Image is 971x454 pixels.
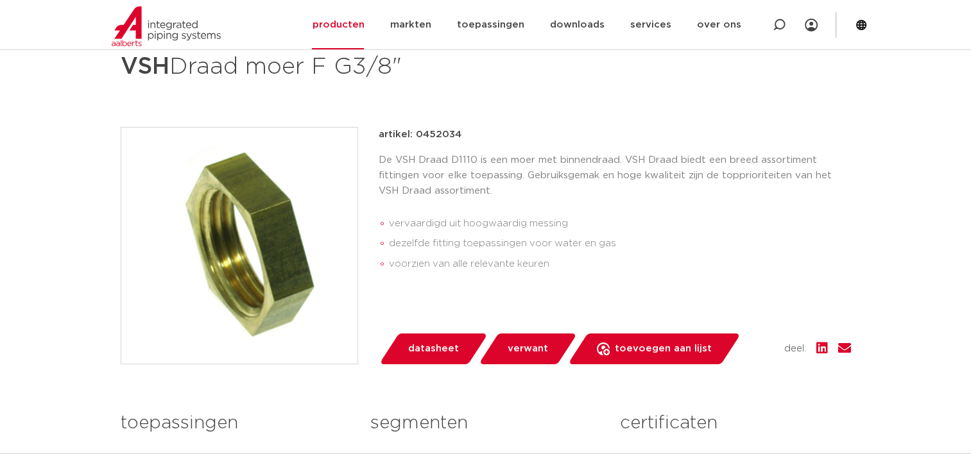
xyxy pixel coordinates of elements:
[408,339,459,359] span: datasheet
[389,214,851,234] li: vervaardigd uit hoogwaardig messing
[615,339,712,359] span: toevoegen aan lijst
[478,333,577,364] a: verwant
[379,333,488,364] a: datasheet
[389,254,851,274] li: voorzien van alle relevante keuren
[620,410,850,436] h3: certificaten
[508,339,548,359] span: verwant
[370,410,601,436] h3: segmenten
[121,47,603,86] h1: Draad moer F G3/8"
[389,233,851,254] li: dezelfde fitting toepassingen voor water en gas
[784,341,806,357] span: deel:
[121,410,351,436] h3: toepassingen
[379,127,461,142] p: artikel: 0452034
[121,128,357,364] img: Product Image for VSH Draad moer F G3/8"
[379,153,851,199] p: De VSH Draad D1110 is een moer met binnendraad. VSH Draad biedt een breed assortiment fittingen v...
[121,55,169,78] strong: VSH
